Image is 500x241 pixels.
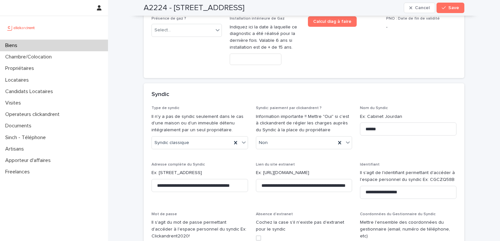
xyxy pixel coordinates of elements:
[256,169,352,176] p: Ex: [URL][DOMAIN_NAME]
[360,163,380,167] span: Identifiant
[152,212,177,216] span: Mot de passe
[360,212,436,216] span: Coordonnées du Gestionnaire du Syndic
[152,17,186,21] span: Présence de gaz ?
[3,88,58,95] p: Candidats Locataires
[313,19,351,24] span: Calcul diag à faire
[3,135,51,141] p: Sinch - Téléphone
[152,163,205,167] span: Adresse complète du Syndic
[256,219,352,233] p: Cochez la case s'il n'existe pas d'extranet pour le syndic
[5,21,37,34] img: UCB0brd3T0yccxBKYDjQ
[360,169,456,183] p: Il s'agit de l'identifiant permettant d'accéder à l'espace personnel du syndic Ex: CGCZQ58B
[152,113,248,134] p: Il n'y a pas de syndic seulement dans le cas d'une maison ou d'un immeuble détenu intégralement p...
[152,169,248,176] p: Ex: [STREET_ADDRESS]
[3,157,56,164] p: Apporteur d'affaires
[404,3,435,13] button: Cancel
[415,6,430,10] span: Cancel
[230,24,300,51] p: Indiquez ici la date à laquelle ce diagnostic a été réalisé pour la dernière fois. Valable 6 ans ...
[256,212,293,216] span: Absence d'extranet
[3,77,34,83] p: Locataires
[154,139,189,146] span: Syndic classique
[386,17,440,21] span: PNO : Date de fin de validité
[386,24,456,31] p: -
[308,16,357,27] a: Calcul diag à faire
[144,3,244,13] h2: A2224 - [STREET_ADDRESS]
[3,146,29,152] p: Artisans
[360,113,456,120] p: Ex: Cabinet Jourdan
[3,100,26,106] p: Visites
[360,219,456,239] p: Mettre l'ensemble des coordonnées du gestionnaire (email, numéro de téléphone, etc)
[152,91,169,98] h2: Syndic
[448,6,459,10] span: Save
[256,113,352,134] p: Information importante !! Mettre "Oui" si c'est à clickandrent de régler les charges auprès du Sy...
[152,106,179,110] span: Type de syndic
[256,163,295,167] span: Lien du site extranet
[360,106,388,110] span: Nom du Syndic
[3,111,65,118] p: Operateurs clickandrent
[154,27,171,34] div: Select...
[3,65,39,72] p: Propriétaires
[259,139,268,146] span: Non
[256,106,322,110] span: Syndic: paiement par clickandrent ?
[437,3,464,13] button: Save
[152,219,248,239] p: Il s'agit du mot de passe permettant d'accéder à l'espace personnel du syndic Ex: Clickandrent2020!
[3,169,35,175] p: Freelances
[3,123,37,129] p: Documents
[3,42,23,49] p: Biens
[3,54,57,60] p: Chambre/Colocation
[230,17,285,21] span: Installation intérieure de Gaz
